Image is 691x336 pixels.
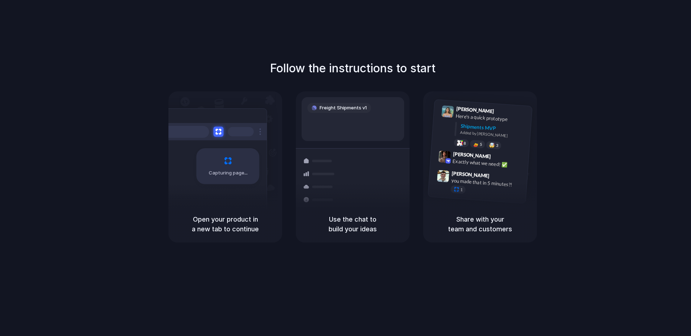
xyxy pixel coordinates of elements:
[456,105,494,115] span: [PERSON_NAME]
[460,188,463,192] span: 1
[493,154,508,162] span: 9:42 AM
[464,141,466,145] span: 8
[177,214,274,234] h5: Open your product in a new tab to continue
[480,142,482,146] span: 5
[452,169,490,180] span: [PERSON_NAME]
[489,142,495,148] div: 🤯
[432,214,528,234] h5: Share with your team and customers
[456,112,528,124] div: Here's a quick prototype
[460,122,527,134] div: Shipments MVP
[496,108,511,117] span: 9:41 AM
[304,214,401,234] h5: Use the chat to build your ideas
[451,177,523,189] div: you made that in 5 minutes?!
[496,144,498,147] span: 3
[452,158,524,170] div: Exactly what we need! ✅
[492,173,506,181] span: 9:47 AM
[270,60,435,77] h1: Follow the instructions to start
[320,104,367,112] span: Freight Shipments v1
[460,130,526,140] div: Added by [PERSON_NAME]
[209,169,249,177] span: Capturing page
[453,150,491,160] span: [PERSON_NAME]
